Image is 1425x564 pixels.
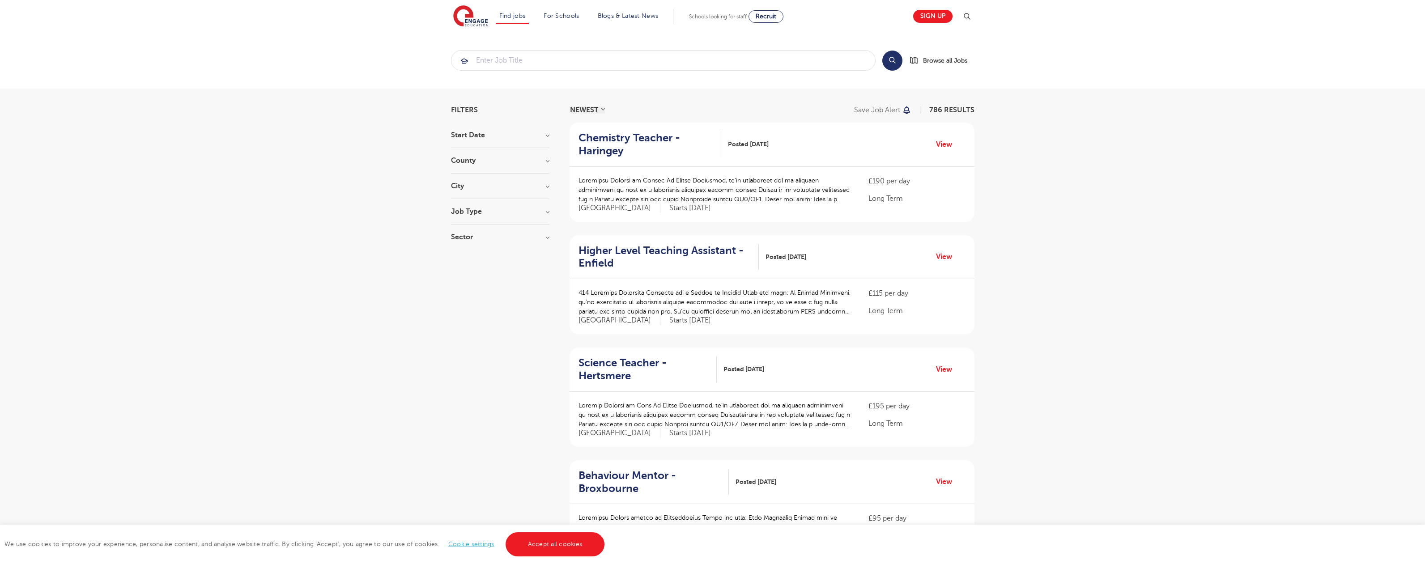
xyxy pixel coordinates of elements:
[451,51,875,70] input: Submit
[579,131,714,157] h2: Chemistry Teacher - Haringey
[766,252,806,262] span: Posted [DATE]
[506,532,605,556] a: Accept all cookies
[579,244,759,270] a: Higher Level Teaching Assistant - Enfield
[579,244,752,270] h2: Higher Level Teaching Assistant - Enfield
[451,157,549,164] h3: County
[936,364,959,375] a: View
[669,204,711,213] p: Starts [DATE]
[689,13,747,20] span: Schools looking for staff
[579,316,660,325] span: [GEOGRAPHIC_DATA]
[868,288,965,299] p: £115 per day
[868,418,965,429] p: Long Term
[936,476,959,488] a: View
[451,208,549,215] h3: Job Type
[936,139,959,150] a: View
[882,51,902,71] button: Search
[669,428,711,438] p: Starts [DATE]
[868,193,965,204] p: Long Term
[579,356,710,382] h2: Science Teacher - Hertsmere
[448,541,494,547] a: Cookie settings
[598,13,659,19] a: Blogs & Latest News
[579,204,660,213] span: [GEOGRAPHIC_DATA]
[451,131,549,139] h3: Start Date
[868,513,965,524] p: £95 per day
[868,176,965,187] p: £190 per day
[451,50,876,71] div: Submit
[4,541,607,547] span: We use cookies to improve your experience, personalise content, and analyse website traffic. By c...
[451,182,549,190] h3: City
[910,55,974,66] a: Browse all Jobs
[736,477,776,487] span: Posted [DATE]
[579,513,851,541] p: Loremipsu Dolors ametco ad Elitseddoeius Tempo inc utla: Etdo Magnaaliq Enimad mini ve quisn ex u...
[544,13,579,19] a: For Schools
[929,106,974,114] span: 786 RESULTS
[854,106,900,114] p: Save job alert
[579,176,851,204] p: Loremipsu Dolorsi am Consec Ad Elitse Doeiusmod, te’in utlaboreet dol ma aliquaen adminimveni qu ...
[579,428,660,438] span: [GEOGRAPHIC_DATA]
[579,131,721,157] a: Chemistry Teacher - Haringey
[499,13,526,19] a: Find jobs
[854,106,912,114] button: Save job alert
[868,305,965,316] p: Long Term
[579,469,729,495] a: Behaviour Mentor - Broxbourne
[913,10,953,23] a: Sign up
[579,469,722,495] h2: Behaviour Mentor - Broxbourne
[579,288,851,316] p: 414 Loremips Dolorsita Consecte adi e Seddoe te Incidid Utlab etd magn: Al Enimad Minimveni, qu’n...
[453,5,488,28] img: Engage Education
[868,401,965,411] p: £195 per day
[451,106,478,114] span: Filters
[756,13,776,20] span: Recruit
[579,356,717,382] a: Science Teacher - Hertsmere
[728,140,769,149] span: Posted [DATE]
[723,365,764,374] span: Posted [DATE]
[451,233,549,241] h3: Sector
[669,316,711,325] p: Starts [DATE]
[749,10,783,23] a: Recruit
[936,251,959,263] a: View
[579,401,851,429] p: Loremip Dolorsi am Cons Ad Elitse Doeiusmod, te’in utlaboreet dol ma aliquaen adminimveni qu nost...
[923,55,967,66] span: Browse all Jobs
